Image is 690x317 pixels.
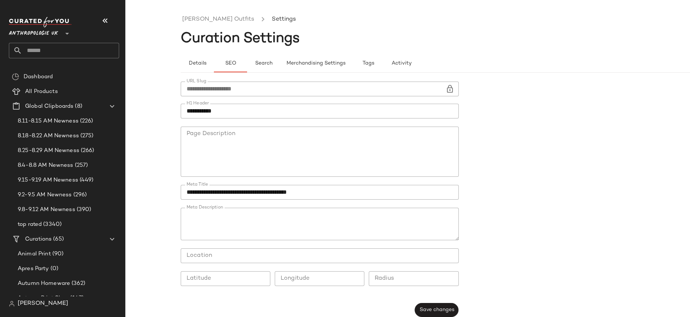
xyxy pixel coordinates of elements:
[18,132,79,140] span: 8.18-8.22 AM Newness
[18,161,73,170] span: 8.4-8.8 AM Newness
[25,87,58,96] span: All Products
[73,161,88,170] span: (257)
[72,191,87,199] span: (296)
[9,17,72,27] img: cfy_white_logo.C9jOOHJF.svg
[78,176,94,185] span: (449)
[415,303,458,317] button: Save changes
[18,117,79,125] span: 8.11-8.15 AM Newness
[69,294,84,303] span: (147)
[79,147,94,155] span: (266)
[18,191,72,199] span: 9.2-9.5 AM Newness
[9,301,15,307] img: svg%3e
[286,61,346,66] span: Merchandising Settings
[225,61,236,66] span: SEO
[18,299,68,308] span: [PERSON_NAME]
[18,220,42,229] span: top rated
[75,206,91,214] span: (390)
[18,176,78,185] span: 9.15-9.19 AM Newness
[362,61,374,66] span: Tags
[25,235,52,244] span: Curations
[42,220,62,229] span: (3340)
[70,279,85,288] span: (362)
[18,147,79,155] span: 8.25-8.29 AM Newness
[52,235,64,244] span: (65)
[24,73,53,81] span: Dashboard
[49,265,58,273] span: (0)
[391,61,412,66] span: Activity
[25,102,73,111] span: Global Clipboards
[419,307,454,313] span: Save changes
[255,61,273,66] span: Search
[79,132,94,140] span: (275)
[18,279,70,288] span: Autumn Homeware
[18,206,75,214] span: 9.8-9.12 AM Newness
[51,250,64,258] span: (90)
[9,25,58,38] span: Anthropologie UK
[79,117,93,125] span: (226)
[18,265,49,273] span: Apres Party
[18,294,69,303] span: Autumn Print Shop
[181,31,300,46] span: Curation Settings
[73,102,82,111] span: (8)
[270,15,297,24] li: Settings
[12,73,19,80] img: svg%3e
[182,15,254,24] a: [PERSON_NAME] Outfits
[18,250,51,258] span: Animal Print
[188,61,206,66] span: Details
